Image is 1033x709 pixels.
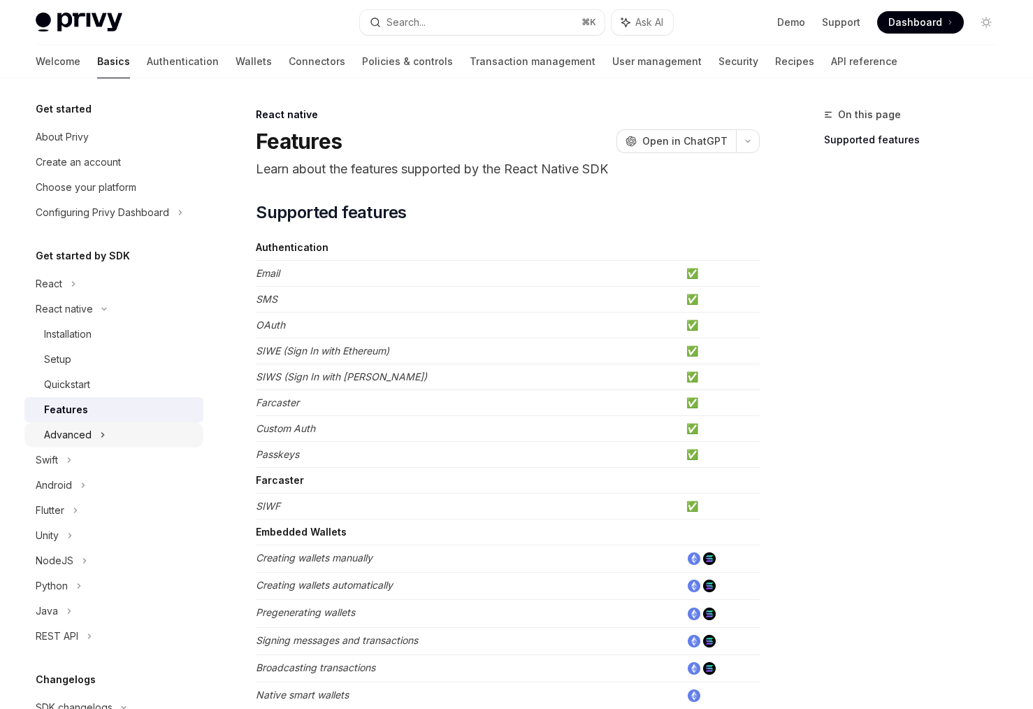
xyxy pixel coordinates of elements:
a: Create an account [24,150,203,175]
a: Basics [97,45,130,78]
em: SMS [256,293,277,305]
div: Quickstart [44,376,90,393]
img: solana.png [703,635,716,647]
a: Wallets [236,45,272,78]
td: ✅ [681,390,760,416]
strong: Embedded Wallets [256,526,347,538]
div: About Privy [36,129,89,145]
img: ethereum.png [688,635,700,647]
em: Farcaster [256,396,299,408]
div: Swift [36,452,58,468]
div: NodeJS [36,552,73,569]
h1: Features [256,129,342,154]
a: Supported features [824,129,1009,151]
a: Security [718,45,758,78]
div: Unity [36,527,59,544]
a: Setup [24,347,203,372]
em: SIWE (Sign In with Ethereum) [256,345,389,357]
div: Search... [387,14,426,31]
img: ethereum.png [688,580,700,592]
a: Choose your platform [24,175,203,200]
div: Python [36,578,68,594]
a: Dashboard [877,11,964,34]
button: Ask AI [612,10,673,35]
em: Signing messages and transactions [256,634,418,646]
button: Search...⌘K [360,10,605,35]
em: Creating wallets manually [256,552,373,564]
td: ✅ [681,261,760,287]
td: ✅ [681,338,760,364]
span: Ask AI [635,15,663,29]
em: Native smart wallets [256,689,349,701]
strong: Farcaster [256,474,304,486]
div: Advanced [44,427,92,443]
h5: Get started [36,101,92,117]
div: REST API [36,628,78,645]
em: Passkeys [256,448,299,460]
a: Connectors [289,45,345,78]
div: Android [36,477,72,494]
p: Learn about the features supported by the React Native SDK [256,159,760,179]
div: React native [256,108,760,122]
a: Support [822,15,860,29]
em: SIWS (Sign In with [PERSON_NAME]) [256,371,427,382]
div: Choose your platform [36,179,136,196]
button: Open in ChatGPT [616,129,736,153]
span: Open in ChatGPT [642,134,728,148]
em: Creating wallets automatically [256,579,393,591]
td: ✅ [681,364,760,390]
div: Setup [44,351,71,368]
img: light logo [36,13,122,32]
span: Supported features [256,201,406,224]
span: On this page [838,106,901,123]
div: React native [36,301,93,317]
div: Installation [44,326,92,343]
em: Pregenerating wallets [256,606,355,618]
em: OAuth [256,319,285,331]
div: Features [44,401,88,418]
div: Flutter [36,502,64,519]
img: ethereum.png [688,662,700,675]
em: Email [256,267,280,279]
img: ethereum.png [688,552,700,565]
div: Java [36,603,58,620]
a: Recipes [775,45,814,78]
a: User management [612,45,702,78]
img: ethereum.png [688,608,700,620]
a: Policies & controls [362,45,453,78]
img: solana.png [703,662,716,675]
a: About Privy [24,124,203,150]
span: ⌘ K [581,17,596,28]
span: Dashboard [888,15,942,29]
img: solana.png [703,552,716,565]
button: Toggle dark mode [975,11,997,34]
td: ✅ [681,442,760,468]
td: ✅ [681,313,760,338]
td: ✅ [681,494,760,520]
td: ✅ [681,287,760,313]
a: Transaction management [470,45,595,78]
img: solana.png [703,608,716,620]
img: solana.png [703,580,716,592]
h5: Get started by SDK [36,248,130,264]
a: Features [24,397,203,422]
h5: Changelogs [36,671,96,688]
strong: Authentication [256,241,328,253]
a: Quickstart [24,372,203,397]
img: ethereum.png [688,689,700,702]
a: Installation [24,322,203,347]
a: Authentication [147,45,219,78]
div: Create an account [36,154,121,171]
a: API reference [831,45,897,78]
em: Broadcasting transactions [256,661,375,673]
a: Welcome [36,45,80,78]
em: SIWF [256,500,280,512]
div: Configuring Privy Dashboard [36,204,169,221]
em: Custom Auth [256,422,315,434]
a: Demo [777,15,805,29]
td: ✅ [681,416,760,442]
div: React [36,275,62,292]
